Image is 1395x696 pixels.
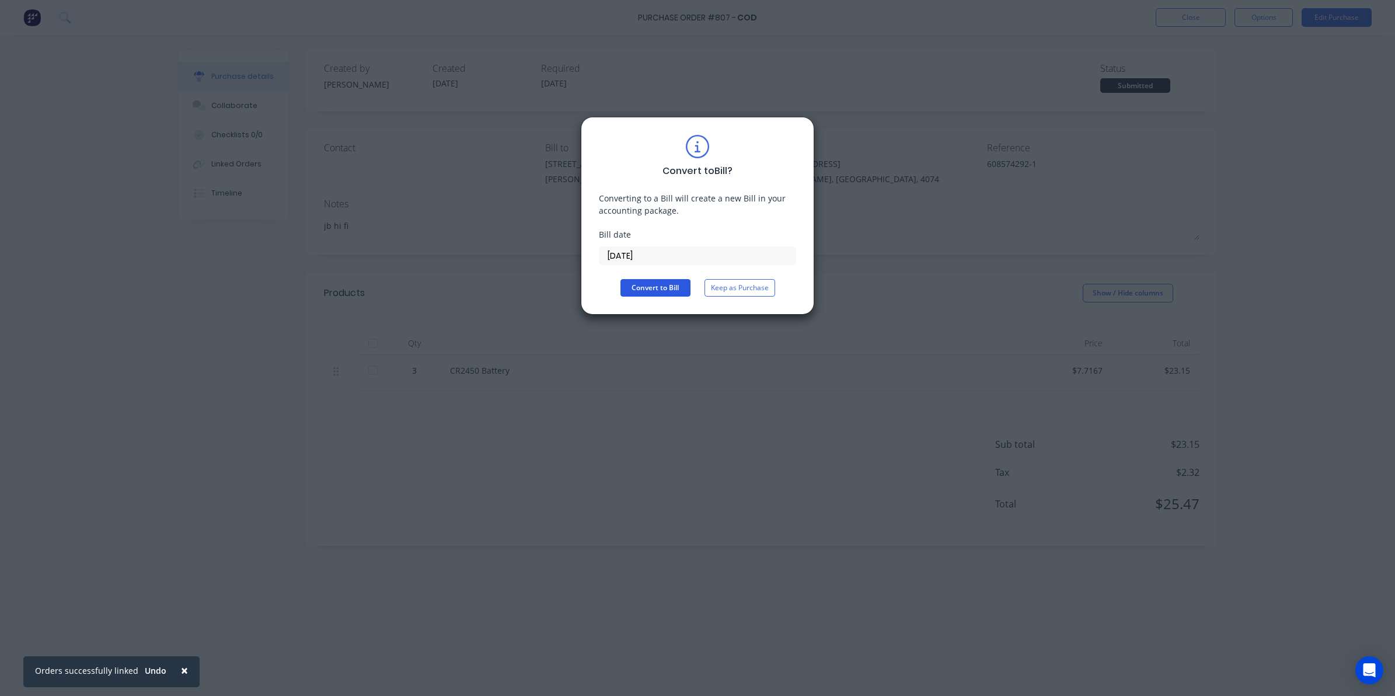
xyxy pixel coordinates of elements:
button: Convert to Bill [620,279,690,297]
button: Close [169,656,200,684]
button: Undo [138,662,173,680]
div: Convert to Bill ? [662,164,733,178]
div: Open Intercom Messenger [1355,656,1383,684]
div: Converting to a Bill will create a new Bill in your accounting package. [599,192,796,217]
span: × [181,662,188,678]
button: Keep as Purchase [705,279,775,297]
div: Bill date [599,228,796,241]
div: Orders successfully linked [35,664,138,677]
